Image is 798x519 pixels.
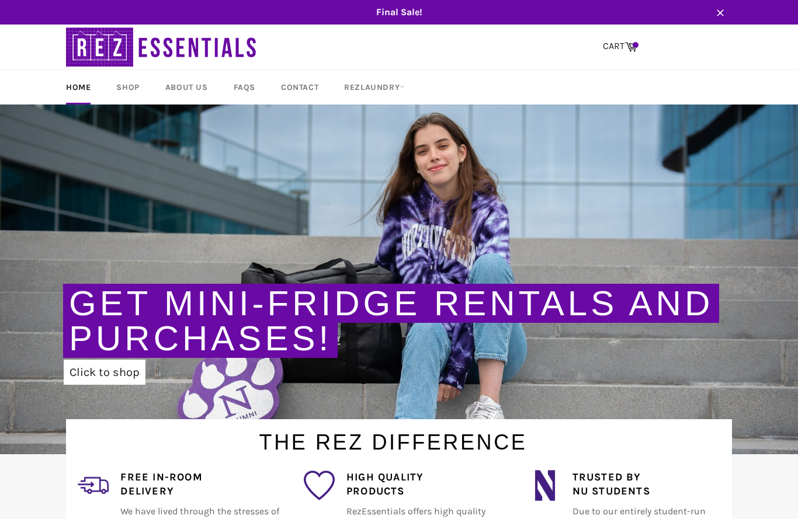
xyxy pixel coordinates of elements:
a: Shop [105,70,151,105]
img: favorite_1.png [304,470,335,501]
img: northwestern_wildcats_tiny.png [529,470,560,501]
a: Click to shop [64,360,145,385]
span: Final Sale! [54,6,744,19]
h1: The Rez Difference [54,419,732,457]
h4: Trusted by NU Students [573,470,732,499]
img: RezEssentials [66,25,259,69]
a: FAQs [222,70,267,105]
img: delivery_2.png [78,470,109,501]
a: CART [597,34,643,59]
a: Get Mini-Fridge Rentals and Purchases! [69,284,713,358]
h4: High Quality Products [346,470,506,499]
a: Home [54,70,102,105]
a: Contact [269,70,330,105]
h4: Free In-Room Delivery [120,470,280,499]
a: RezLaundry [332,70,417,105]
a: About Us [154,70,220,105]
